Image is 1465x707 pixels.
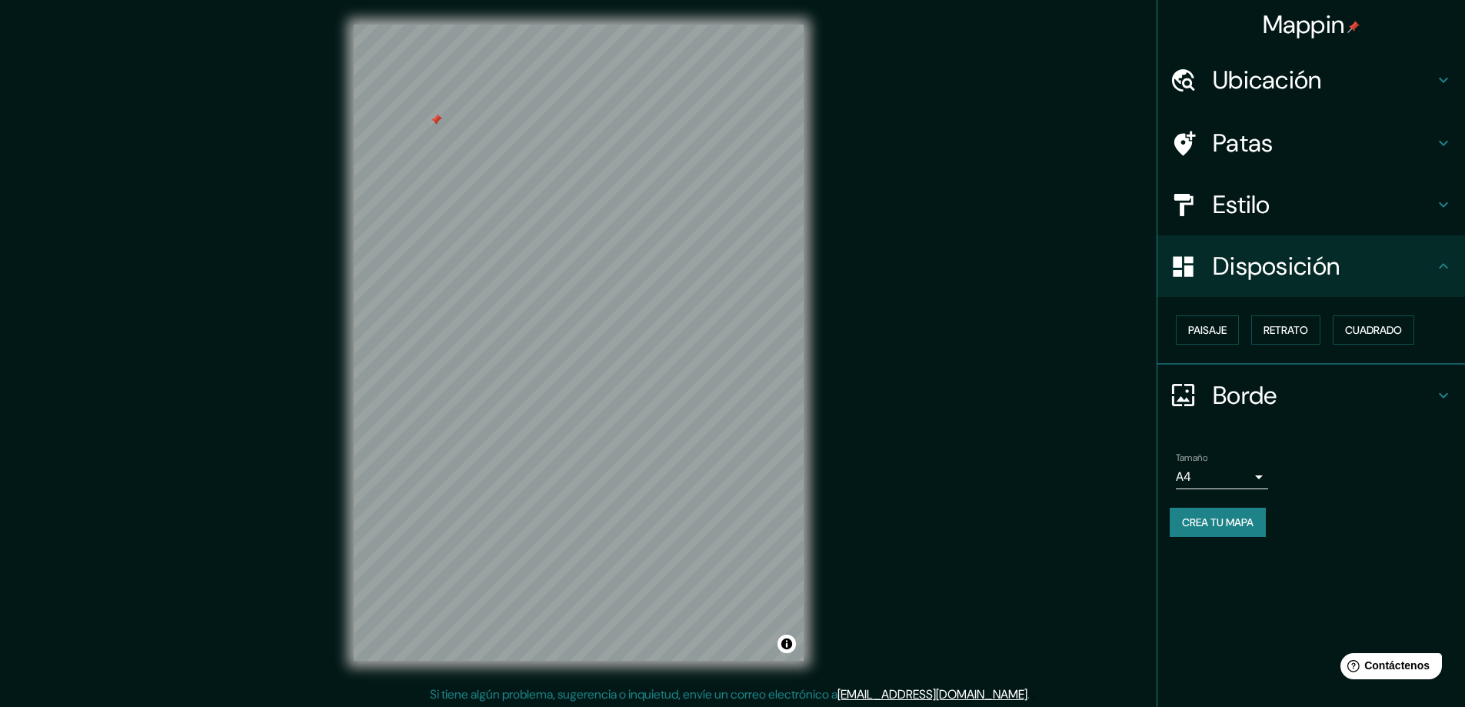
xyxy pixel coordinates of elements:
[1333,315,1414,345] button: Cuadrado
[1213,250,1340,282] font: Disposición
[1176,469,1191,485] font: A4
[1157,235,1465,297] div: Disposición
[1176,452,1207,464] font: Tamaño
[1345,323,1402,337] font: Cuadrado
[1251,315,1320,345] button: Retrato
[1182,515,1254,529] font: Crea tu mapa
[354,25,804,661] canvas: Mapa
[1347,21,1360,33] img: pin-icon.png
[430,686,837,702] font: Si tiene algún problema, sugerencia o inquietud, envíe un correo electrónico a
[1213,379,1277,412] font: Borde
[1030,685,1032,702] font: .
[1157,112,1465,174] div: Patas
[1157,365,1465,426] div: Borde
[1263,8,1345,41] font: Mappin
[1176,465,1268,489] div: A4
[1170,508,1266,537] button: Crea tu mapa
[1176,315,1239,345] button: Paisaje
[1213,188,1270,221] font: Estilo
[1027,686,1030,702] font: .
[1213,64,1322,96] font: Ubicación
[1032,685,1035,702] font: .
[1213,127,1274,159] font: Patas
[1157,49,1465,111] div: Ubicación
[1328,647,1448,690] iframe: Lanzador de widgets de ayuda
[1188,323,1227,337] font: Paisaje
[837,686,1027,702] a: [EMAIL_ADDRESS][DOMAIN_NAME]
[1264,323,1308,337] font: Retrato
[777,635,796,653] button: Activar o desactivar atribución
[1157,174,1465,235] div: Estilo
